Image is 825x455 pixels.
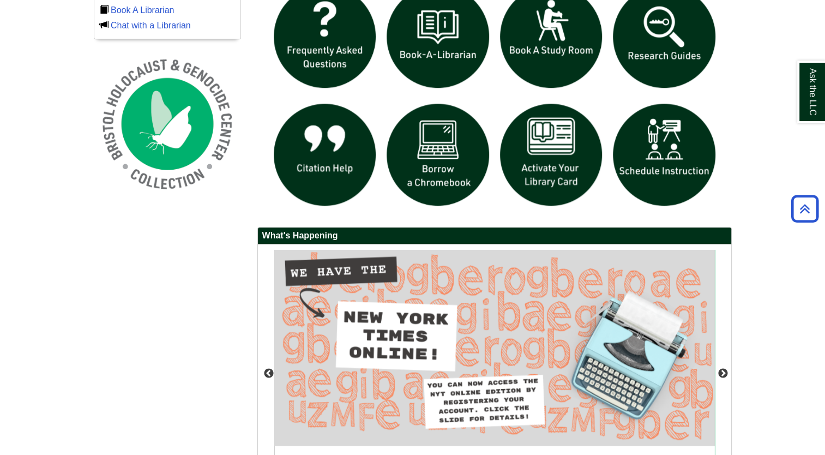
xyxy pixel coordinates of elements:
[263,368,274,379] button: Previous
[787,201,822,216] a: Back to Top
[258,228,731,244] h2: What's Happening
[111,21,191,30] a: Chat with a Librarian
[718,368,728,379] button: Next
[268,98,382,212] img: citation help icon links to citation help guide page
[94,50,241,197] img: Holocaust and Genocide Collection
[381,98,495,212] img: Borrow a chromebook icon links to the borrow a chromebook web page
[274,250,715,446] img: Access the New York Times online edition.
[607,98,721,212] img: For faculty. Schedule Library Instruction icon links to form.
[495,98,608,212] img: activate Library Card icon links to form to activate student ID into library card
[111,5,174,15] a: Book A Librarian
